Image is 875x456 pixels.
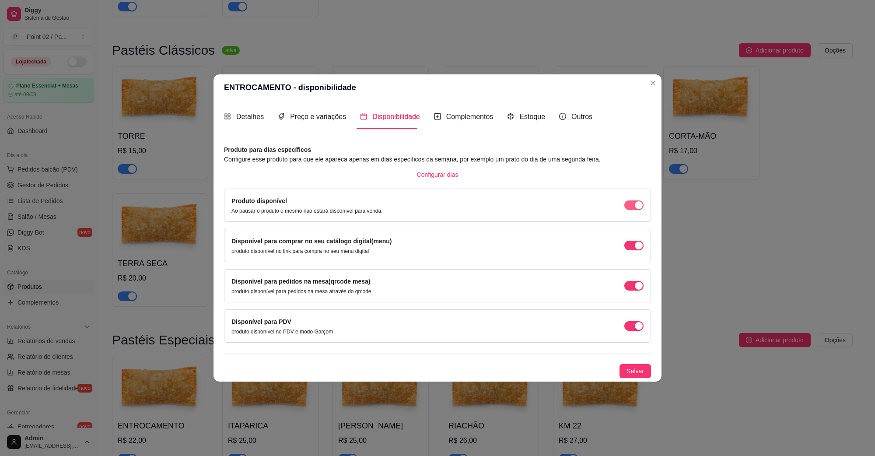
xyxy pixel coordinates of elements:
span: Estoque [519,113,545,120]
span: Disponibilidade [372,113,420,120]
span: Complementos [446,113,493,120]
label: Disponível para PDV [231,318,291,325]
span: code-sandbox [507,113,514,120]
button: Salvar [619,364,651,378]
label: Disponível para comprar no seu catálogo digital(menu) [231,238,392,245]
p: Ao pausar o produto o mesmo não estará disponível para venda. [231,207,383,214]
span: info-circle [559,113,566,120]
span: Preço e variações [290,113,346,120]
button: Close [646,76,660,90]
span: appstore [224,113,231,120]
p: produto disponível no link para compra no seu menu digital [231,248,392,255]
span: tags [278,113,285,120]
span: plus-square [434,113,441,120]
button: Configurar dias [410,168,465,182]
span: Detalhes [236,113,264,120]
article: Produto para dias específicos [224,145,651,154]
p: produto disponível para pedidos na mesa através do qrcode [231,288,371,295]
span: Salvar [626,366,644,376]
label: Disponível para pedidos na mesa(qrcode mesa) [231,278,370,285]
article: Configure esse produto para que ele apareca apenas em dias específicos da semana, por exemplo um ... [224,154,651,164]
p: produto disponível no PDV e modo Garçom [231,328,333,335]
header: ENTROCAMENTO - disponibilidade [213,74,661,101]
span: Configurar dias [417,170,458,179]
span: Outros [571,113,592,120]
span: calendar [360,113,367,120]
label: Produto disponível [231,197,287,204]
